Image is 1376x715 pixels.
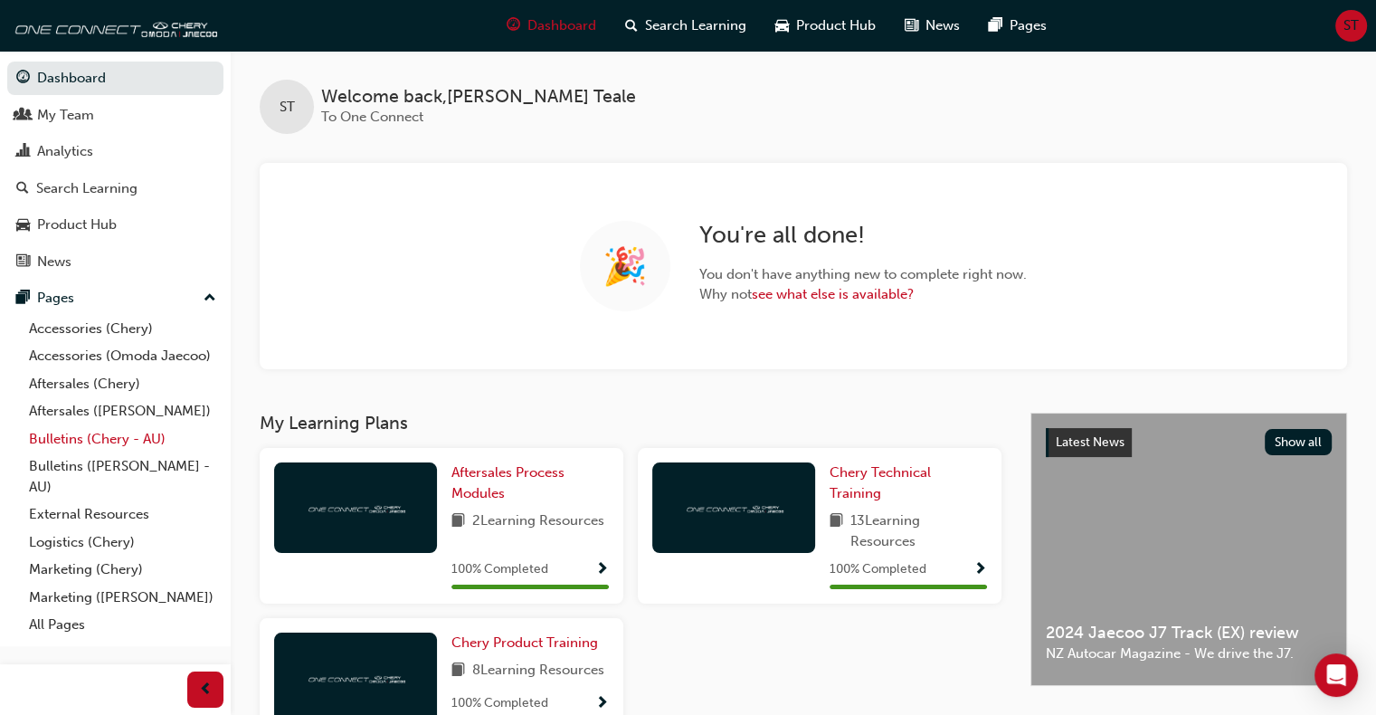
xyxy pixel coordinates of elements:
[699,284,1027,305] span: Why not
[306,499,405,516] img: oneconnect
[905,14,918,37] span: news-icon
[890,7,974,44] a: news-iconNews
[204,287,216,310] span: up-icon
[973,558,987,581] button: Show Progress
[22,315,223,343] a: Accessories (Chery)
[7,172,223,205] a: Search Learning
[7,58,223,281] button: DashboardMy TeamAnalyticsSearch LearningProduct HubNews
[7,245,223,279] a: News
[22,556,223,584] a: Marketing (Chery)
[451,633,605,653] a: Chery Product Training
[1265,429,1333,455] button: Show all
[595,692,609,715] button: Show Progress
[830,464,931,501] span: Chery Technical Training
[699,221,1027,250] h2: You ' re all done!
[989,14,1002,37] span: pages-icon
[684,499,783,516] img: oneconnect
[7,281,223,315] button: Pages
[472,510,604,533] span: 2 Learning Resources
[527,15,596,36] span: Dashboard
[16,254,30,271] span: news-icon
[260,413,1001,434] h3: My Learning Plans
[611,7,761,44] a: search-iconSearch Learning
[451,660,465,682] span: book-icon
[850,510,987,551] span: 13 Learning Resources
[1056,434,1125,450] span: Latest News
[7,62,223,95] a: Dashboard
[451,559,548,580] span: 100 % Completed
[37,252,71,272] div: News
[16,108,30,124] span: people-icon
[22,425,223,453] a: Bulletins (Chery - AU)
[7,99,223,132] a: My Team
[22,397,223,425] a: Aftersales ([PERSON_NAME])
[16,71,30,87] span: guage-icon
[974,7,1061,44] a: pages-iconPages
[451,693,548,714] span: 100 % Completed
[1030,413,1347,686] a: Latest NewsShow all2024 Jaecoo J7 Track (EX) reviewNZ Autocar Magazine - We drive the J7.
[472,660,604,682] span: 8 Learning Resources
[37,288,74,309] div: Pages
[321,109,423,125] span: To One Connect
[451,464,565,501] span: Aftersales Process Modules
[1046,623,1332,643] span: 2024 Jaecoo J7 Track (EX) review
[451,510,465,533] span: book-icon
[796,15,876,36] span: Product Hub
[7,208,223,242] a: Product Hub
[37,141,93,162] div: Analytics
[625,14,638,37] span: search-icon
[595,562,609,578] span: Show Progress
[645,15,746,36] span: Search Learning
[22,529,223,557] a: Logistics (Chery)
[37,105,94,126] div: My Team
[973,562,987,578] span: Show Progress
[830,462,987,503] a: Chery Technical Training
[1335,10,1367,42] button: ST
[16,291,30,307] span: pages-icon
[306,669,405,686] img: oneconnect
[37,214,117,235] div: Product Hub
[451,462,609,503] a: Aftersales Process Modules
[36,178,138,199] div: Search Learning
[22,584,223,612] a: Marketing ([PERSON_NAME])
[752,286,914,302] a: see what else is available?
[1343,15,1359,36] span: ST
[1010,15,1047,36] span: Pages
[595,696,609,712] span: Show Progress
[1046,643,1332,664] span: NZ Autocar Magazine - We drive the J7.
[603,256,648,277] span: 🎉
[925,15,960,36] span: News
[507,14,520,37] span: guage-icon
[9,7,217,43] img: oneconnect
[22,370,223,398] a: Aftersales (Chery)
[830,559,926,580] span: 100 % Completed
[830,510,843,551] span: book-icon
[595,558,609,581] button: Show Progress
[22,342,223,370] a: Accessories (Omoda Jaecoo)
[699,264,1027,285] span: You don ' t have anything new to complete right now.
[321,87,636,108] span: Welcome back , [PERSON_NAME] Teale
[22,500,223,529] a: External Resources
[280,97,295,118] span: ST
[492,7,611,44] a: guage-iconDashboard
[16,144,30,160] span: chart-icon
[775,14,789,37] span: car-icon
[1314,653,1358,697] div: Open Intercom Messenger
[22,453,223,500] a: Bulletins ([PERSON_NAME] - AU)
[761,7,890,44] a: car-iconProduct Hub
[7,135,223,168] a: Analytics
[199,679,213,701] span: prev-icon
[16,181,29,197] span: search-icon
[451,634,598,651] span: Chery Product Training
[16,217,30,234] span: car-icon
[1046,428,1332,457] a: Latest NewsShow all
[22,611,223,639] a: All Pages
